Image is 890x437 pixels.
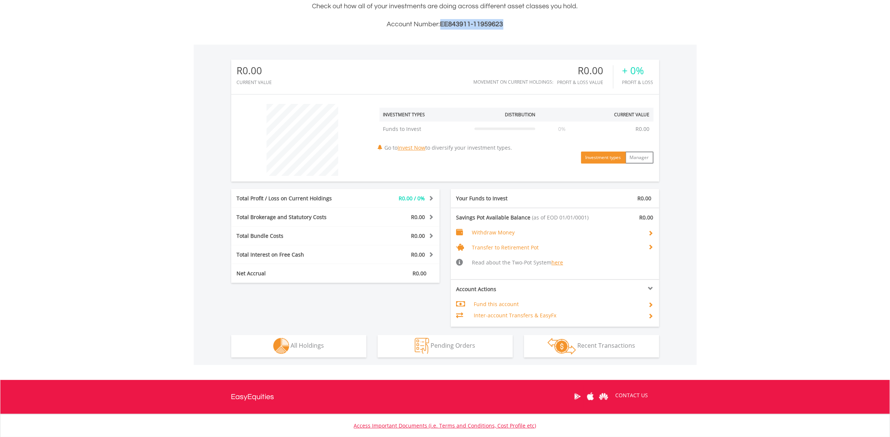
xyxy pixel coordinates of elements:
[231,380,274,414] a: EasyEquities
[398,144,426,151] a: Invest Now
[532,214,589,221] span: (as of EOD 01/01/0001)
[411,251,425,258] span: R0.00
[472,259,563,266] span: Read about the Two-Pot System
[581,152,626,164] button: Investment types
[625,152,654,164] button: Manager
[622,80,654,85] div: Profit & Loss
[399,195,425,202] span: R0.00 / 0%
[551,259,563,266] a: here
[577,341,635,350] span: Recent Transactions
[411,232,425,239] span: R0.00
[474,299,642,310] td: Fund this account
[231,232,353,240] div: Total Bundle Costs
[505,111,535,118] div: Distribution
[539,122,585,137] td: 0%
[524,335,659,357] button: Recent Transactions
[431,341,475,350] span: Pending Orders
[622,65,654,76] div: + 0%
[411,213,425,221] span: R0.00
[440,21,503,28] span: EE843911-11959623
[607,214,659,221] div: R0.00
[354,422,536,429] a: Access Important Documents (i.e. Terms and Conditions, Cost Profile etc)
[638,195,652,202] span: R0.00
[451,195,555,202] div: Your Funds to Invest
[231,213,353,221] div: Total Brokerage and Statutory Costs
[231,195,353,202] div: Total Profit / Loss on Current Holdings
[472,229,515,236] span: Withdraw Money
[237,80,272,85] div: CURRENT VALUE
[231,335,366,357] button: All Holdings
[610,385,654,406] a: CONTACT US
[632,122,654,137] td: R0.00
[585,108,654,122] th: Current Value
[415,338,429,354] img: pending_instructions-wht.png
[451,285,555,293] div: Account Actions
[374,100,659,164] div: Go to to diversify your investment types.
[472,244,539,251] span: Transfer to Retirement Pot
[571,385,584,408] a: Google Play
[584,385,597,408] a: Apple
[597,385,610,408] a: Huawei
[474,80,554,84] div: Movement on Current Holdings:
[557,80,613,85] div: Profit & Loss Value
[456,214,531,221] span: Savings Pot Available Balance
[237,65,272,76] div: R0.00
[231,1,659,30] div: Check out how all of your investments are doing across different asset classes you hold.
[379,122,471,137] td: Funds to Invest
[557,65,613,76] div: R0.00
[231,251,353,258] div: Total Interest on Free Cash
[291,341,324,350] span: All Holdings
[273,338,289,354] img: holdings-wht.png
[379,108,471,122] th: Investment Types
[548,338,576,354] img: transactions-zar-wht.png
[231,19,659,30] h3: Account Number:
[474,310,642,321] td: Inter-account Transfers & EasyFx
[231,270,353,277] div: Net Accrual
[378,335,513,357] button: Pending Orders
[413,270,427,277] span: R0.00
